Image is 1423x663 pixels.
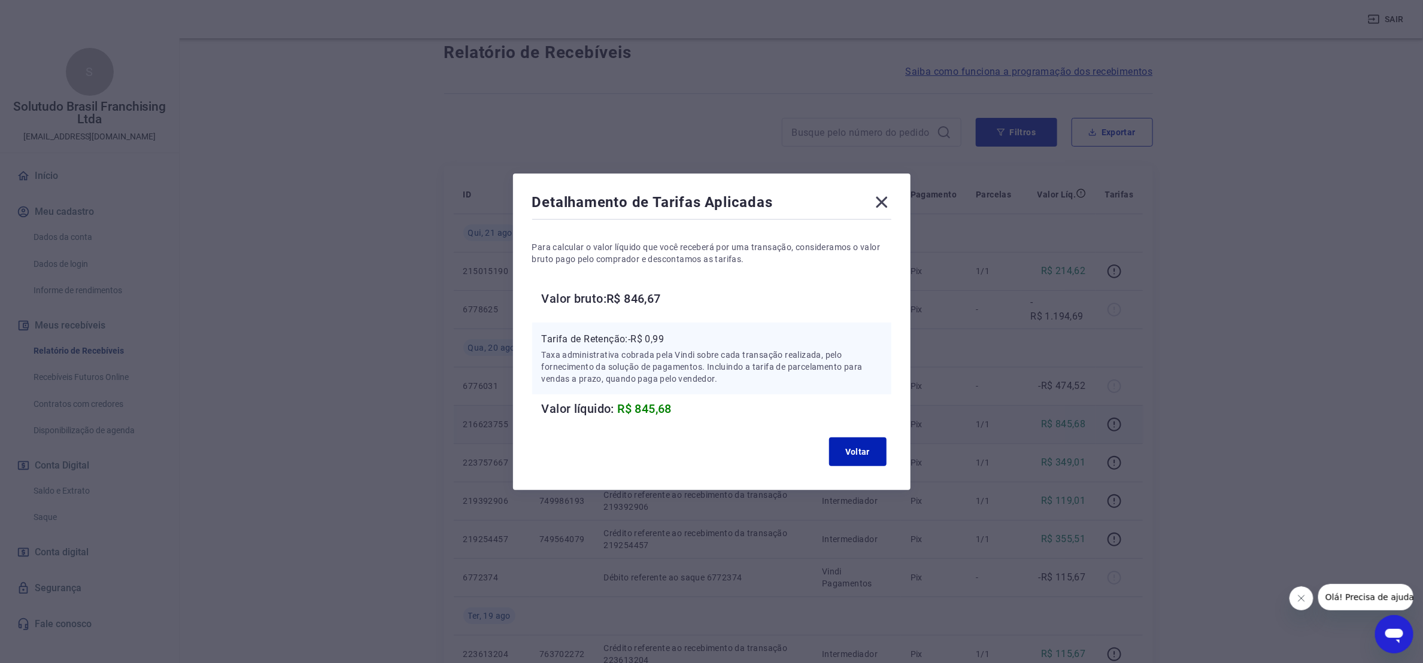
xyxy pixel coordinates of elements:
iframe: Botão para abrir a janela de mensagens [1375,615,1413,653]
p: Taxa administrativa cobrada pela Vindi sobre cada transação realizada, pelo fornecimento da soluç... [542,349,882,385]
p: Para calcular o valor líquido que você receberá por uma transação, consideramos o valor bruto pag... [532,241,891,265]
iframe: Mensagem da empresa [1318,584,1413,610]
div: Detalhamento de Tarifas Aplicadas [532,193,891,217]
iframe: Fechar mensagem [1290,586,1313,610]
button: Voltar [829,437,887,466]
span: R$ 845,68 [618,402,672,416]
h6: Valor líquido: [542,399,891,418]
span: Olá! Precisa de ajuda? [7,8,101,18]
h6: Valor bruto: R$ 846,67 [542,289,891,308]
p: Tarifa de Retenção: -R$ 0,99 [542,332,882,346]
